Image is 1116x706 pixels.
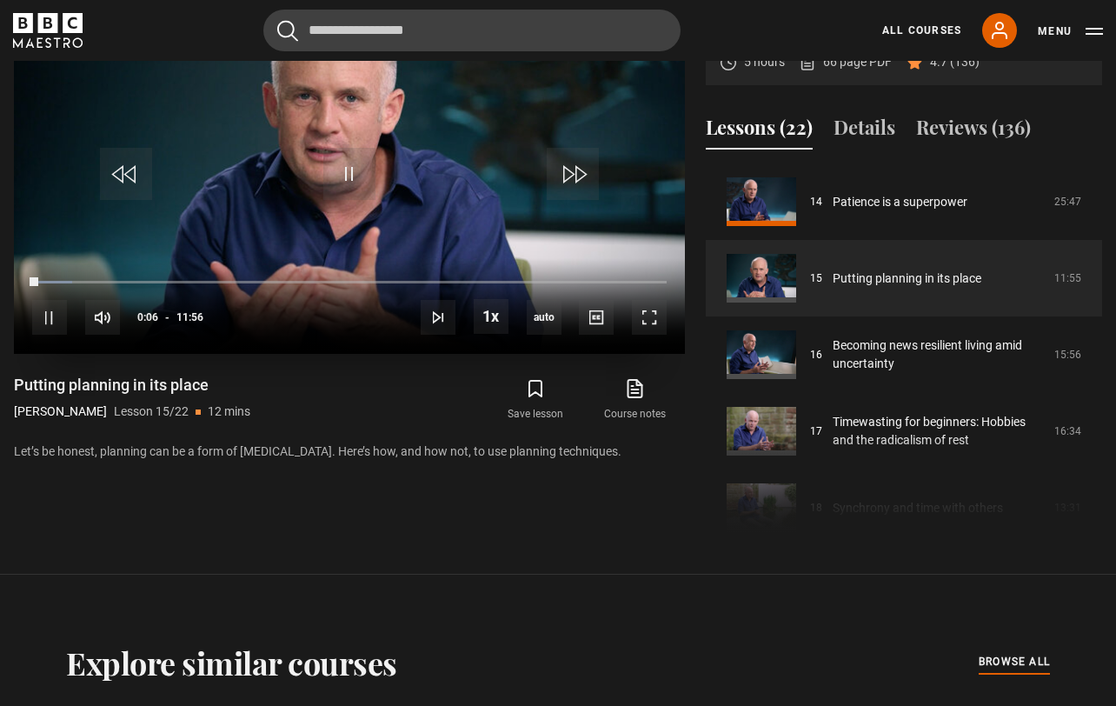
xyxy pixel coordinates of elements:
p: 5 hours [744,53,785,71]
div: Current quality: 720p [527,300,561,335]
a: Putting planning in its place [833,270,981,288]
span: browse all [979,653,1050,670]
a: All Courses [882,23,961,38]
a: 66 page PDF [799,53,892,71]
button: Playback Rate [474,299,508,334]
svg: BBC Maestro [13,13,83,48]
p: [PERSON_NAME] [14,403,107,421]
h1: Putting planning in its place [14,375,250,396]
span: auto [527,300,561,335]
button: Save lesson [486,375,585,425]
button: Lessons (22) [706,113,813,150]
a: Patience is a superpower [833,193,967,211]
span: 0:06 [137,302,158,333]
h2: Explore similar courses [66,644,397,681]
span: 11:56 [176,302,203,333]
input: Search [263,10,681,51]
p: Lesson 15/22 [114,403,189,421]
p: 12 mins [208,403,250,421]
button: Details [834,113,895,150]
button: Toggle navigation [1038,23,1103,40]
p: 4.7 (136) [930,53,980,71]
a: Becoming news resilient living amid uncertainty [833,336,1044,373]
span: - [165,311,169,323]
button: Mute [85,300,120,335]
p: Let’s be honest, planning can be a form of [MEDICAL_DATA]. Here’s how, and how not, to use planni... [14,443,685,461]
button: Captions [579,300,614,335]
button: Next Lesson [421,300,455,335]
button: Reviews (136) [916,113,1031,150]
a: Timewasting for beginners: Hobbies and the radicalism of rest [833,413,1044,450]
button: Pause [32,300,67,335]
button: Fullscreen [632,300,667,335]
button: Submit the search query [277,20,298,42]
a: browse all [979,653,1050,672]
a: Course notes [586,375,685,425]
div: Progress Bar [32,281,667,284]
